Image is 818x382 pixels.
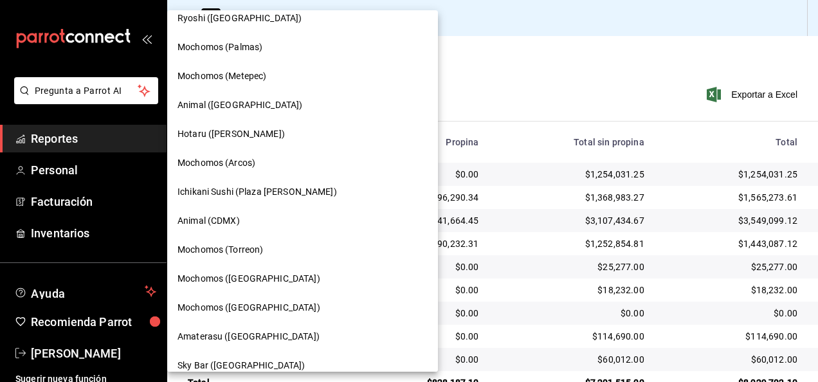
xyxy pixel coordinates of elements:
[177,69,266,83] span: Mochomos (Metepec)
[177,185,337,199] span: Ichikani Sushi (Plaza [PERSON_NAME])
[177,12,302,25] span: Ryoshi ([GEOGRAPHIC_DATA])
[167,235,438,264] div: Mochomos (Torreon)
[177,214,240,228] span: Animal (CDMX)
[167,351,438,380] div: Sky Bar ([GEOGRAPHIC_DATA])
[167,120,438,149] div: Hotaru ([PERSON_NAME])
[167,91,438,120] div: Animal ([GEOGRAPHIC_DATA])
[177,156,255,170] span: Mochomos (Arcos)
[177,301,320,314] span: Mochomos ([GEOGRAPHIC_DATA])
[177,272,320,286] span: Mochomos ([GEOGRAPHIC_DATA])
[167,33,438,62] div: Mochomos (Palmas)
[167,149,438,177] div: Mochomos (Arcos)
[167,264,438,293] div: Mochomos ([GEOGRAPHIC_DATA])
[167,322,438,351] div: Amaterasu ([GEOGRAPHIC_DATA])
[177,41,262,54] span: Mochomos (Palmas)
[177,330,320,343] span: Amaterasu ([GEOGRAPHIC_DATA])
[177,98,302,112] span: Animal ([GEOGRAPHIC_DATA])
[167,62,438,91] div: Mochomos (Metepec)
[167,4,438,33] div: Ryoshi ([GEOGRAPHIC_DATA])
[167,293,438,322] div: Mochomos ([GEOGRAPHIC_DATA])
[167,177,438,206] div: Ichikani Sushi (Plaza [PERSON_NAME])
[167,206,438,235] div: Animal (CDMX)
[177,127,285,141] span: Hotaru ([PERSON_NAME])
[177,243,263,257] span: Mochomos (Torreon)
[177,359,305,372] span: Sky Bar ([GEOGRAPHIC_DATA])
